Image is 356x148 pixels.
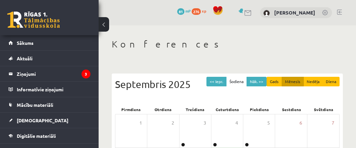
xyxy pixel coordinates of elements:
button: Diena [322,77,340,86]
span: Mācību materiāli [17,102,53,108]
span: 5 [267,119,270,127]
button: Nāk. >> [247,77,267,86]
span: 7 [332,119,334,127]
div: Otrdiena [147,105,179,114]
button: Nedēļa [303,77,323,86]
span: 6 [299,119,302,127]
div: Svētdiena [307,105,340,114]
a: Digitālie materiāli [9,128,90,143]
a: 276 xp [192,8,209,14]
a: Rīgas 1. Tālmācības vidusskola [7,12,60,28]
a: Aktuāli [9,51,90,66]
span: [DEMOGRAPHIC_DATA] [17,117,68,123]
a: [PERSON_NAME] [274,9,315,16]
span: 2 [172,119,174,127]
i: 3 [82,70,90,78]
div: Piekdiena [243,105,275,114]
span: Digitālie materiāli [17,133,56,139]
span: 81 [177,8,184,15]
span: 1 [139,119,142,127]
div: Ceturtdiena [211,105,244,114]
span: Sākums [17,40,34,46]
a: 81 mP [177,8,191,14]
span: xp [202,8,206,14]
a: Mācību materiāli [9,97,90,112]
button: << Iepr. [206,77,226,86]
span: mP [185,8,191,14]
div: Sestdiena [275,105,308,114]
button: Gads [267,77,282,86]
img: Olga Sereda [263,10,270,16]
a: Informatīvie ziņojumi [9,82,90,97]
span: 276 [192,8,201,15]
button: Mēnesis [282,77,304,86]
legend: Informatīvie ziņojumi [17,82,90,97]
div: Pirmdiena [115,105,147,114]
span: Aktuāli [17,55,33,61]
h1: Konferences [112,39,343,50]
a: [DEMOGRAPHIC_DATA] [9,113,90,128]
span: 3 [203,119,206,127]
legend: Ziņojumi [17,66,90,81]
div: Septembris 2025 [115,77,340,92]
a: Ziņojumi3 [9,66,90,81]
div: Trešdiena [179,105,211,114]
a: Sākums [9,35,90,50]
span: 4 [235,119,238,127]
button: Šodiena [226,77,247,86]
